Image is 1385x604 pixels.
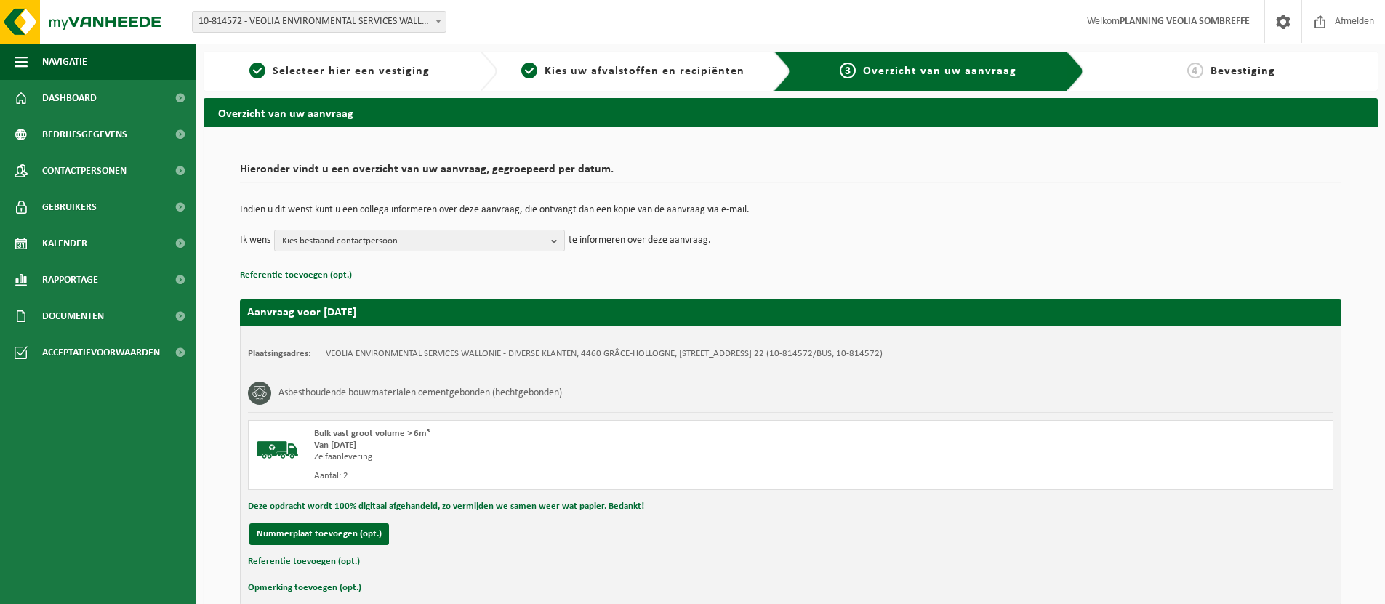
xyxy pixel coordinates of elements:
span: Kies uw afvalstoffen en recipiënten [545,65,744,77]
button: Deze opdracht wordt 100% digitaal afgehandeld, zo vermijden we samen weer wat papier. Bedankt! [248,497,644,516]
p: te informeren over deze aanvraag. [569,230,711,251]
span: Overzicht van uw aanvraag [863,65,1016,77]
span: Navigatie [42,44,87,80]
span: Contactpersonen [42,153,127,189]
span: 1 [249,63,265,78]
div: Aantal: 2 [314,470,849,482]
div: Zelfaanlevering [314,451,849,463]
span: Kalender [42,225,87,262]
strong: Van [DATE] [314,440,356,450]
h3: Asbesthoudende bouwmaterialen cementgebonden (hechtgebonden) [278,382,562,405]
span: Documenten [42,298,104,334]
img: BL-SO-LV.png [256,428,300,472]
a: 1Selecteer hier een vestiging [211,63,468,80]
span: Kies bestaand contactpersoon [282,230,545,252]
span: Bedrijfsgegevens [42,116,127,153]
button: Referentie toevoegen (opt.) [248,552,360,571]
span: 2 [521,63,537,78]
button: Referentie toevoegen (opt.) [240,266,352,285]
span: 4 [1187,63,1203,78]
span: Dashboard [42,80,97,116]
strong: Aanvraag voor [DATE] [247,307,356,318]
td: VEOLIA ENVIRONMENTAL SERVICES WALLONIE - DIVERSE KLANTEN, 4460 GRÂCE-HOLLOGNE, [STREET_ADDRESS] 2... [326,348,883,360]
span: 10-814572 - VEOLIA ENVIRONMENTAL SERVICES WALLONIE - DIVERSE KLANTEN - GRÂCE-HOLLOGNE [193,12,446,32]
span: Bulk vast groot volume > 6m³ [314,429,430,438]
h2: Hieronder vindt u een overzicht van uw aanvraag, gegroepeerd per datum. [240,164,1341,183]
span: 10-814572 - VEOLIA ENVIRONMENTAL SERVICES WALLONIE - DIVERSE KLANTEN - GRÂCE-HOLLOGNE [192,11,446,33]
span: Bevestiging [1211,65,1275,77]
button: Nummerplaat toevoegen (opt.) [249,523,389,545]
strong: PLANNING VEOLIA SOMBREFFE [1120,16,1250,27]
span: Selecteer hier een vestiging [273,65,430,77]
span: 3 [840,63,856,78]
h2: Overzicht van uw aanvraag [204,98,1378,126]
button: Kies bestaand contactpersoon [274,230,565,251]
span: Acceptatievoorwaarden [42,334,160,371]
button: Opmerking toevoegen (opt.) [248,579,361,597]
a: 2Kies uw afvalstoffen en recipiënten [505,63,762,80]
span: Gebruikers [42,189,97,225]
p: Indien u dit wenst kunt u een collega informeren over deze aanvraag, die ontvangt dan een kopie v... [240,205,1341,215]
strong: Plaatsingsadres: [248,349,311,358]
span: Rapportage [42,262,98,298]
p: Ik wens [240,230,270,251]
